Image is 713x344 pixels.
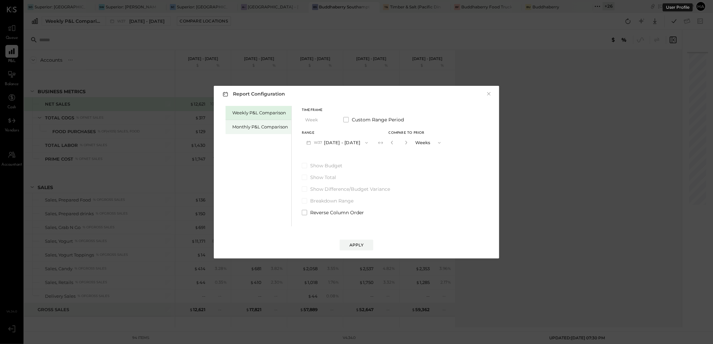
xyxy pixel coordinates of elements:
div: Timeframe [302,109,335,112]
button: Week [302,114,335,126]
span: Breakdown Range [310,197,353,204]
span: Show Total [310,174,336,181]
span: Show Difference/Budget Variance [310,186,390,192]
div: Monthly P&L Comparison [232,124,288,130]
span: Custom Range Period [352,116,404,123]
div: Weekly P&L Comparison [232,110,288,116]
span: Show Budget [310,162,342,169]
button: W37[DATE] - [DATE] [302,136,373,149]
button: Weeks [412,136,445,149]
h3: Report Configuration [221,90,285,98]
div: Range [302,131,373,135]
span: Compare to Prior [389,131,425,135]
span: W37 [314,140,324,146]
div: Apply [349,242,364,248]
div: User Profile [663,3,693,11]
button: Apply [340,240,373,250]
button: × [486,91,492,97]
span: Reverse Column Order [310,209,364,216]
